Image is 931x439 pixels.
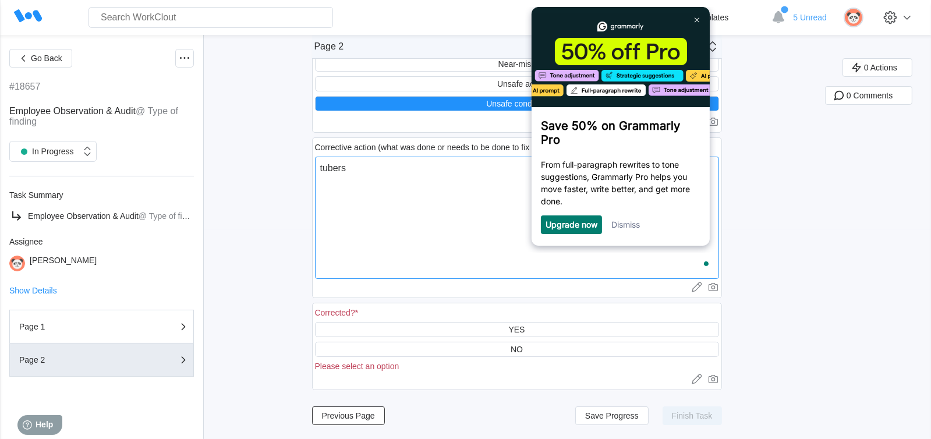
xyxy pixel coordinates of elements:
a: Employee Observation & Audit@ Type of finding [9,209,194,223]
div: [PERSON_NAME] [30,256,97,271]
button: Page 1 [9,310,194,344]
button: Save Progress [575,406,649,425]
button: Show Details [9,286,57,295]
span: Save Progress [585,412,639,420]
div: #18657 [9,82,40,92]
button: Finish Task [663,406,722,425]
div: Corrective action (what was done or needs to be done to fix the nonconformance found?) [315,143,639,152]
a: Upgrade now [20,213,72,222]
button: Page 2 [9,344,194,377]
mark: @ Type of finding [9,106,178,126]
span: 5 Unread [793,13,827,22]
img: panda.png [9,256,25,271]
span: Finish Task [672,412,713,420]
mark: @ Type of finding [139,211,202,221]
span: Previous Page [322,412,375,420]
div: YES [508,325,525,334]
img: close_x_white.png [169,10,174,16]
span: 0 Comments [847,91,893,100]
div: Corrected? [315,308,359,317]
button: 0 Actions [842,58,912,77]
button: 0 Comments [825,86,912,105]
span: 0 Actions [864,63,897,72]
input: Search WorkClout [89,7,333,28]
div: Page 2 [314,41,344,52]
div: Unsafe condition [486,99,547,108]
button: Previous Page [312,406,385,425]
div: In Progress [16,143,74,160]
div: Page 1 [19,323,136,331]
a: Dismiss [86,213,115,222]
p: From full-paragraph rewrites to tone suggestions, Grammarly Pro helps you move faster, write bett... [16,151,175,200]
span: Employee Observation & Audit [9,106,136,116]
span: Go Back [31,54,62,62]
button: Go Back [9,49,72,68]
img: cf05b94ade4f42629b949fb8a375e811-frame-31613004.png [6,7,185,100]
div: Unsafe act [497,79,536,88]
span: Employee Observation & Audit [28,211,139,221]
div: NO [511,345,523,354]
h3: Save 50% on Grammarly Pro [16,112,175,140]
textarea: To enrich screen reader interactions, please activate Accessibility in Grammarly extension settings [315,157,719,279]
div: Page 2 [19,356,136,364]
img: panda.png [844,8,863,27]
div: Please select an option [315,362,719,371]
div: Assignee [9,237,194,246]
div: Task Summary [9,190,194,200]
div: Near-miss [498,59,536,69]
